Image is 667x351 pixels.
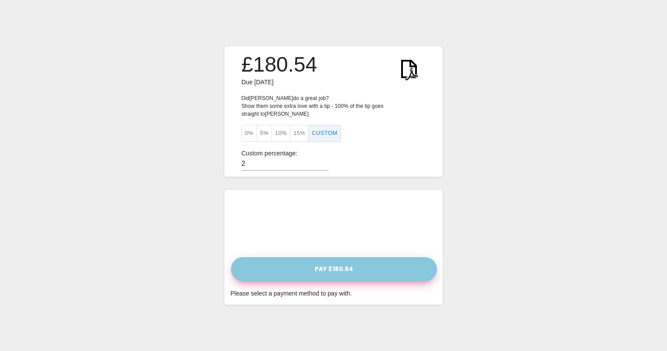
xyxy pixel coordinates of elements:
[290,125,309,142] button: 15%
[308,125,340,142] button: Custom
[392,52,426,86] img: KWtEnYElUAjQEnRfPUW9W5ea6t5aBiGYRiGYRiGYRg1o9H4B2ScLFicwGxqAAAAAElFTkSuQmCC
[230,288,437,299] div: Please select a payment method to pay with.
[229,194,438,251] iframe: Secure payment input frame
[241,79,274,86] span: Due [DATE]
[241,149,426,158] p: Custom percentage:
[231,257,437,281] button: Pay £180.54
[241,94,426,118] p: Did [PERSON_NAME] do a great job? Show them some extra love with a tip - 100% of the tip goes str...
[272,125,290,142] button: 10%
[241,52,317,77] h3: £180.54
[241,125,257,142] button: 0%
[257,125,272,142] button: 5%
